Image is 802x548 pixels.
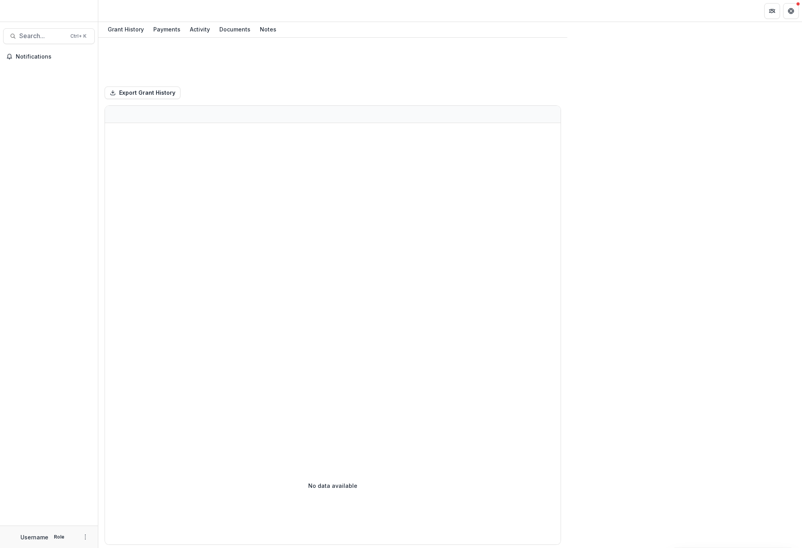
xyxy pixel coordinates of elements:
a: Documents [216,22,254,37]
p: Username [20,533,48,541]
button: More [81,532,90,542]
button: Search... [3,28,95,44]
a: Activity [187,22,213,37]
button: Export Grant History [105,86,180,99]
div: Grant History [105,24,147,35]
span: Search... [19,32,66,40]
p: No data available [308,482,357,490]
div: Ctrl + K [69,32,88,40]
div: Notes [257,24,280,35]
div: Payments [150,24,184,35]
a: Payments [150,22,184,37]
a: Grant History [105,22,147,37]
span: Notifications [16,53,92,60]
p: Role [52,533,67,541]
div: Activity [187,24,213,35]
button: Partners [764,3,780,19]
div: Documents [216,24,254,35]
a: Notes [257,22,280,37]
button: Get Help [783,3,799,19]
button: Notifications [3,50,95,63]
